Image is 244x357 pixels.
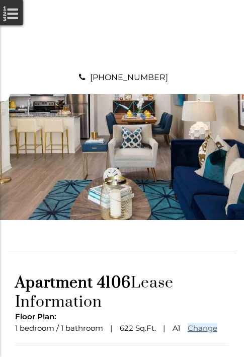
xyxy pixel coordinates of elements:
[90,73,168,82] a: [PHONE_NUMBER]
[188,323,217,333] a: Change
[15,323,103,333] span: 1 bedroom / 1 bathroom
[97,10,147,60] img: A graphic with a red M and the word SOUTH.
[120,323,133,333] span: 622
[173,323,180,333] span: A1
[15,273,131,293] span: Apartment 4106
[15,273,229,312] h1: Lease Information
[15,312,56,321] span: Floor Plan:
[135,323,156,333] span: Sq.Ft.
